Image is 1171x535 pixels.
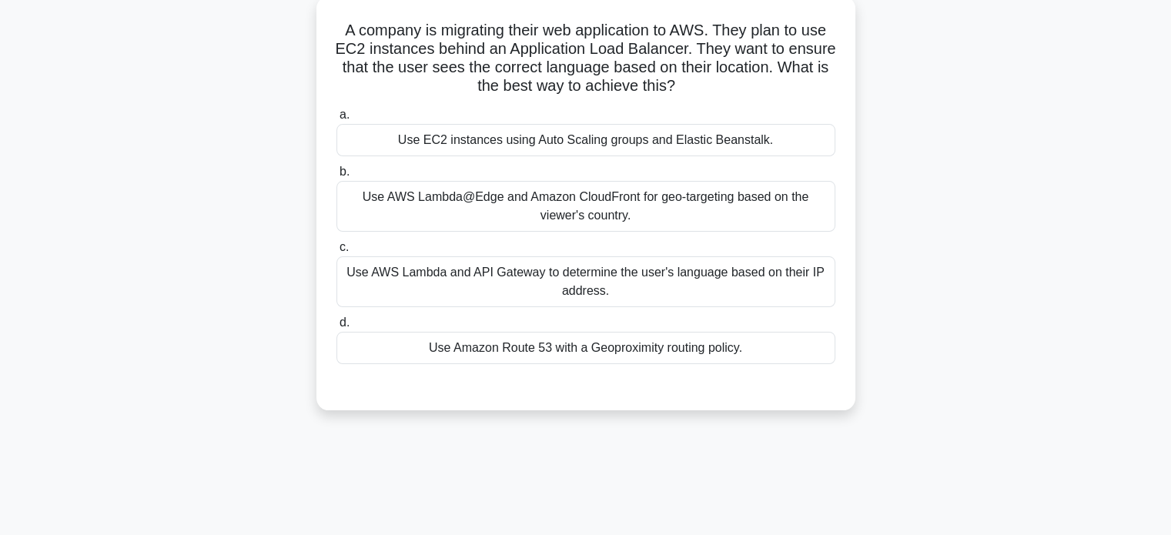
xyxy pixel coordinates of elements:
h5: A company is migrating their web application to AWS. They plan to use EC2 instances behind an App... [335,21,837,96]
div: Use AWS Lambda and API Gateway to determine the user's language based on their IP address. [336,256,835,307]
div: Use AWS Lambda@Edge and Amazon CloudFront for geo-targeting based on the viewer's country. [336,181,835,232]
span: b. [340,165,350,178]
span: d. [340,316,350,329]
span: a. [340,108,350,121]
div: Use Amazon Route 53 with a Geoproximity routing policy. [336,332,835,364]
div: Use EC2 instances using Auto Scaling groups and Elastic Beanstalk. [336,124,835,156]
span: c. [340,240,349,253]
